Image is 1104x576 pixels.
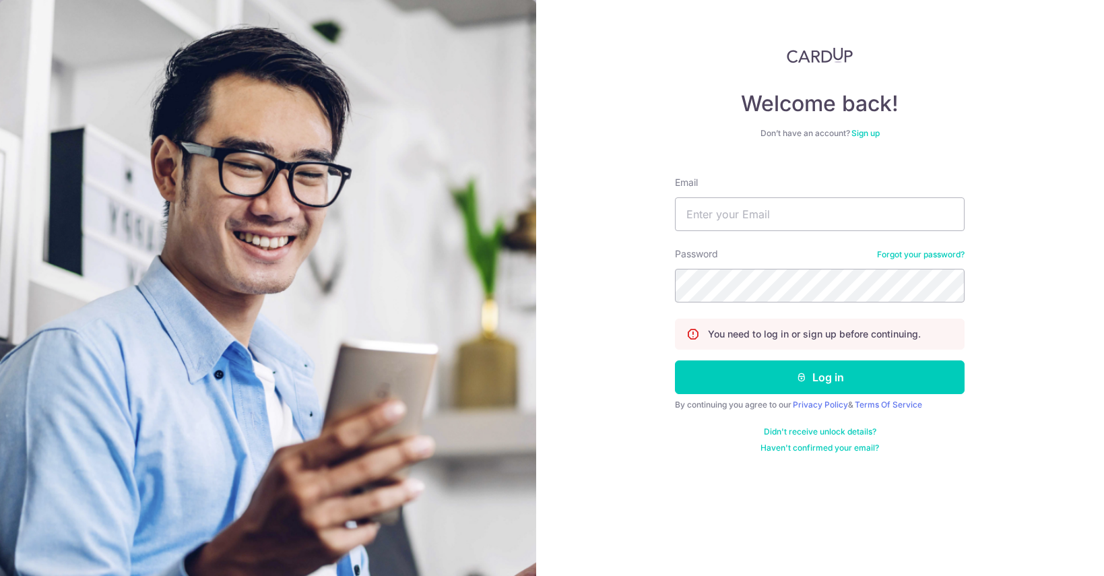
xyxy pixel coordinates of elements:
a: Privacy Policy [793,399,848,410]
label: Password [675,247,718,261]
a: Forgot your password? [877,249,965,260]
div: Don’t have an account? [675,128,965,139]
a: Terms Of Service [855,399,922,410]
a: Didn't receive unlock details? [764,426,876,437]
label: Email [675,176,698,189]
img: CardUp Logo [787,47,853,63]
a: Haven't confirmed your email? [760,443,879,453]
p: You need to log in or sign up before continuing. [708,327,921,341]
a: Sign up [851,128,880,138]
div: By continuing you agree to our & [675,399,965,410]
h4: Welcome back! [675,90,965,117]
input: Enter your Email [675,197,965,231]
button: Log in [675,360,965,394]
